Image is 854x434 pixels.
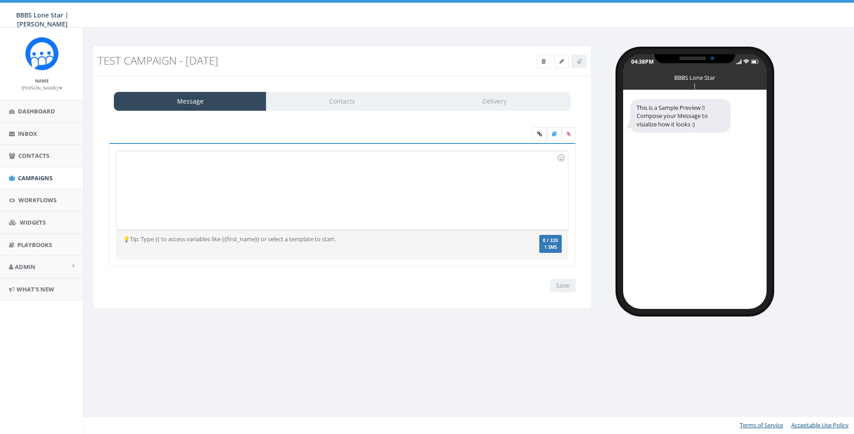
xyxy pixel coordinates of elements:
span: Workflows [18,196,56,204]
span: Edit Campaign [559,57,564,65]
a: Acceptable Use Policy [791,421,849,429]
small: [PERSON_NAME] [22,85,62,91]
a: Terms of Service [740,421,783,429]
span: 1 SMS [543,245,558,250]
div: 💡Tip: Type {{ to access variables like {{first_name}} or select a template to start. [116,235,493,243]
div: BBBS Lone Star | [PERSON_NAME] [672,74,717,78]
span: Playbooks [17,241,52,249]
h3: Test Campaign - [DATE] [98,55,461,66]
span: Campaigns [18,174,52,182]
div: Use the TAB key to insert emoji faster [556,152,567,163]
span: Delete Campaign [542,57,546,65]
div: 04:38PM [631,58,654,65]
span: Admin [15,263,35,271]
span: Widgets [20,218,46,226]
span: BBBS Lone Star | [PERSON_NAME] [16,11,69,28]
a: Message [114,92,266,111]
img: Rally_Corp_Icon_1.png [25,37,59,70]
label: Insert Template Text [547,127,562,141]
span: 0 / 320 [543,238,558,243]
a: [PERSON_NAME] [22,83,62,91]
span: Contacts [18,152,49,160]
div: This is a Sample Preview !! Compose your Message to visialize how it looks :) [630,99,731,133]
small: Name [35,78,49,84]
span: Attach your media [562,127,576,141]
span: What's New [17,285,54,293]
span: Dashboard [18,107,55,115]
span: Inbox [18,130,37,138]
